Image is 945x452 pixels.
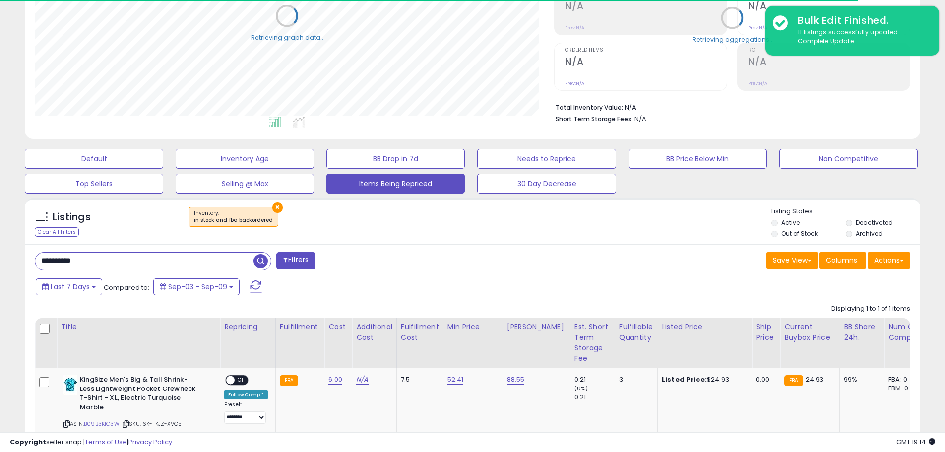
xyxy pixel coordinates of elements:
[326,149,465,169] button: BB Drop in 7d
[662,375,744,384] div: $24.93
[276,252,315,269] button: Filters
[25,149,163,169] button: Default
[831,304,910,314] div: Displaying 1 to 1 of 1 items
[53,210,91,224] h5: Listings
[662,322,748,332] div: Listed Price
[507,322,566,332] div: [PERSON_NAME]
[756,375,772,384] div: 0.00
[766,252,818,269] button: Save View
[477,149,616,169] button: Needs to Reprice
[819,252,866,269] button: Columns
[888,375,921,384] div: FBA: 0
[790,13,932,28] div: Bulk Edit Finished.
[756,322,776,343] div: Ship Price
[326,174,465,194] button: Items Being Repriced
[280,322,320,332] div: Fulfillment
[574,375,615,384] div: 0.21
[251,33,323,42] div: Retrieving graph data..
[619,375,650,384] div: 3
[790,28,932,46] div: 11 listings successfully updated.
[25,174,163,194] button: Top Sellers
[447,375,464,385] a: 52.41
[10,437,46,447] strong: Copyright
[356,322,392,343] div: Additional Cost
[771,207,920,216] p: Listing States:
[779,149,918,169] button: Non Competitive
[574,393,615,402] div: 0.21
[629,149,767,169] button: BB Price Below Min
[272,202,283,213] button: ×
[447,322,499,332] div: Min Price
[328,375,342,385] a: 6.00
[507,375,525,385] a: 88.55
[477,174,616,194] button: 30 Day Decrease
[280,375,298,386] small: FBA
[619,322,653,343] div: Fulfillable Quantity
[176,149,314,169] button: Inventory Age
[784,375,803,386] small: FBA
[868,252,910,269] button: Actions
[662,375,707,384] b: Listed Price:
[168,282,227,292] span: Sep-03 - Sep-09
[328,322,348,332] div: Cost
[401,375,436,384] div: 7.5
[224,390,268,399] div: Follow Comp *
[781,218,800,227] label: Active
[63,375,77,395] img: 41XNENN0ZtL._SL40_.jpg
[176,174,314,194] button: Selling @ Max
[36,278,102,295] button: Last 7 Days
[51,282,90,292] span: Last 7 Days
[356,375,368,385] a: N/A
[574,322,611,364] div: Est. Short Term Storage Fee
[693,35,772,44] div: Retrieving aggregations..
[104,283,149,292] span: Compared to:
[128,437,172,447] a: Privacy Policy
[896,437,935,447] span: 2025-09-17 19:14 GMT
[194,217,273,224] div: in stock and fba backordered
[224,401,268,424] div: Preset:
[888,384,921,393] div: FBM: 0
[844,375,877,384] div: 99%
[153,278,240,295] button: Sep-03 - Sep-09
[401,322,439,343] div: Fulfillment Cost
[856,218,893,227] label: Deactivated
[798,37,854,45] u: Complete Update
[194,209,273,224] span: Inventory :
[574,385,588,392] small: (0%)
[781,229,818,238] label: Out of Stock
[121,420,182,428] span: | SKU: 6K-TKJZ-XVO5
[84,420,120,428] a: B09B3K1G3W
[235,376,251,385] span: OFF
[806,375,824,384] span: 24.93
[85,437,127,447] a: Terms of Use
[888,322,925,343] div: Num of Comp.
[35,227,79,237] div: Clear All Filters
[10,438,172,447] div: seller snap | |
[844,322,880,343] div: BB Share 24h.
[80,375,200,414] b: KingSize Men's Big & Tall Shrink-Less Lightweight Pocket Crewneck T-Shirt - XL, Electric Turquois...
[224,322,271,332] div: Repricing
[61,322,216,332] div: Title
[784,322,835,343] div: Current Buybox Price
[856,229,882,238] label: Archived
[826,256,857,265] span: Columns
